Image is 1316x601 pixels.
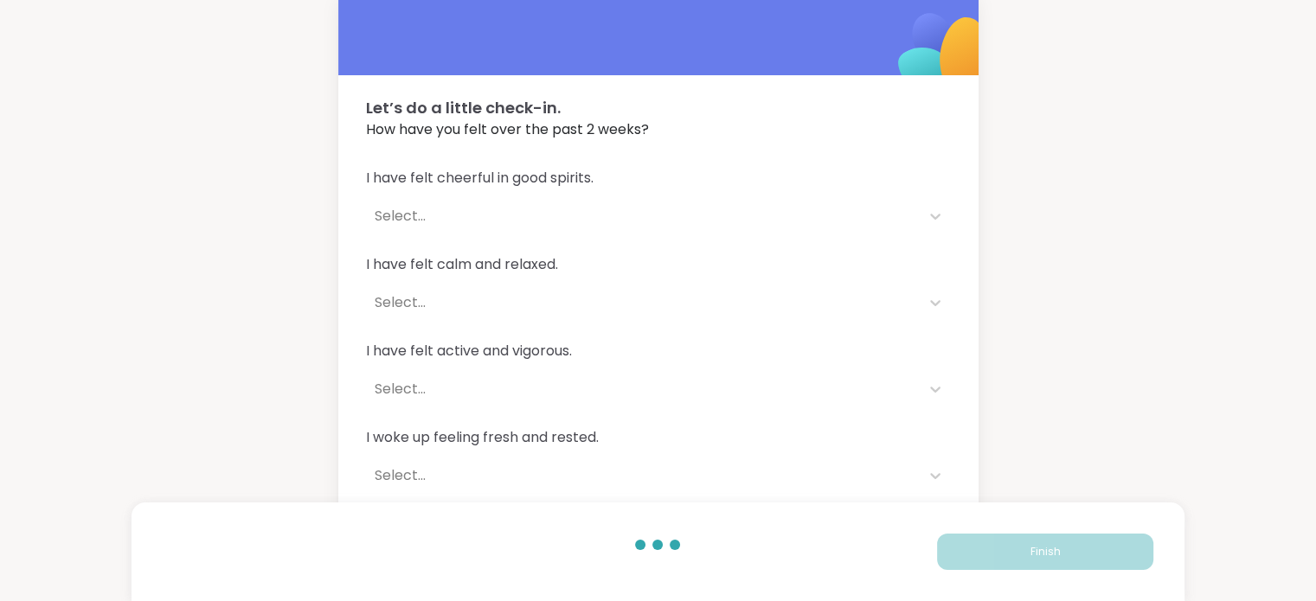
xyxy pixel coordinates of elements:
[375,292,911,313] div: Select...
[375,379,911,400] div: Select...
[366,254,951,275] span: I have felt calm and relaxed.
[366,119,951,140] span: How have you felt over the past 2 weeks?
[937,534,1153,570] button: Finish
[375,206,911,227] div: Select...
[375,465,911,486] div: Select...
[366,96,951,119] span: Let’s do a little check-in.
[366,427,951,448] span: I woke up feeling fresh and rested.
[366,341,951,361] span: I have felt active and vigorous.
[366,168,951,189] span: I have felt cheerful in good spirits.
[1030,544,1060,559] span: Finish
